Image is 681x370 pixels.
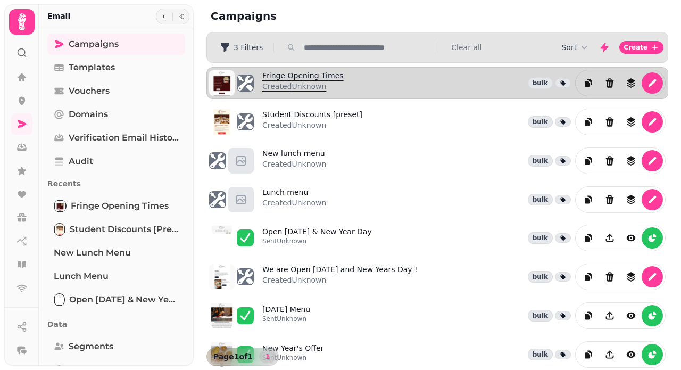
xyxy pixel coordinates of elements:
button: Share campaign preview [599,227,620,249]
img: Open Christmas Day & New Year Day [55,294,64,305]
span: Verification email history [69,131,179,144]
a: Verification email history [47,127,185,149]
p: Recents [47,174,185,193]
a: Student Discounts [preset]Student Discounts [preset] [47,219,185,240]
a: Lunch menuCreatedUnknown [262,187,326,212]
span: Domains [69,108,108,121]
p: Sent Unknown [262,353,323,362]
button: revisions [620,72,642,94]
p: Created Unknown [262,159,326,169]
p: Created Unknown [262,81,344,92]
button: Delete [599,266,620,287]
button: edit [642,72,663,94]
img: aHR0cHM6Ly9zdGFtcGVkZS1zZXJ2aWNlLXByb2QtdGVtcGxhdGUtcHJldmlld3MuczMuZXUtd2VzdC0xLmFtYXpvbmF3cy5jb... [209,342,235,367]
span: New lunch menu [54,246,131,259]
span: 3 Filters [234,44,263,51]
a: Open [DATE] & New Year DaySentUnknown [262,226,372,250]
span: Templates [69,61,115,74]
button: edit [642,189,663,210]
div: bulk [528,271,553,283]
span: Lunch menu [54,270,109,283]
a: [DATE] MenuSentUnknown [262,304,310,327]
span: 1 [263,353,272,360]
span: Create [624,44,647,51]
img: aHR0cHM6Ly9zdGFtcGVkZS1zZXJ2aWNlLXByb2QtdGVtcGxhdGUtcHJldmlld3MuczMuZXUtd2VzdC0xLmFtYXpvbmF3cy5jb... [209,70,235,96]
button: Create [619,41,663,54]
span: Campaigns [69,38,119,51]
a: Campaigns [47,34,185,55]
div: bulk [528,77,553,89]
button: reports [642,305,663,326]
p: Created Unknown [262,198,326,208]
div: bulk [528,155,553,167]
div: bulk [528,349,553,360]
button: edit [642,266,663,287]
button: revisions [620,111,642,133]
div: bulk [528,232,553,244]
p: Created Unknown [262,120,362,130]
img: aHR0cHM6Ly9zdGFtcGVkZS1zZXJ2aWNlLXByb2QtdGVtcGxhdGUtcHJldmlld3MuczMuZXUtd2VzdC0xLmFtYXpvbmF3cy5jb... [209,264,235,290]
button: Delete [599,150,620,171]
span: Audit [69,155,93,168]
span: Open [DATE] & New Year Day [69,293,179,306]
button: duplicate [578,150,599,171]
button: duplicate [578,72,599,94]
a: Vouchers [47,80,185,102]
button: duplicate [578,189,599,210]
img: Student Discounts [preset] [55,224,64,235]
button: duplicate [578,227,599,249]
a: Student Discounts [preset]CreatedUnknown [262,109,362,135]
a: Audit [47,151,185,172]
a: Fringe Opening TimesFringe Opening Times [47,195,185,217]
div: bulk [528,116,553,128]
a: Templates [47,57,185,78]
p: Sent Unknown [262,315,310,323]
button: duplicate [578,305,599,326]
button: view [620,305,642,326]
button: revisions [620,189,642,210]
h2: Campaigns [211,9,415,23]
button: reports [642,227,663,249]
button: Clear all [451,42,481,53]
a: New Year's OfferSentUnknown [262,343,323,366]
button: 1 [259,350,276,363]
button: Delete [599,189,620,210]
p: Created Unknown [262,275,418,285]
a: Segments [47,336,185,357]
button: edit [642,150,663,171]
span: Fringe Opening Times [71,200,169,212]
p: Data [47,315,185,334]
button: view [620,344,642,365]
div: bulk [528,194,553,205]
a: We are Open [DATE] and New Years Day !CreatedUnknown [262,264,418,290]
div: bulk [528,310,553,322]
a: Domains [47,104,185,125]
button: duplicate [578,344,599,365]
button: view [620,227,642,249]
img: aHR0cHM6Ly9zdGFtcGVkZS1zZXJ2aWNlLXByb2QtdGVtcGxhdGUtcHJldmlld3MuczMuZXUtd2VzdC0xLmFtYXpvbmF3cy5jb... [209,109,235,135]
img: Fringe Opening Times [55,201,65,211]
button: 3 Filters [211,39,271,56]
button: Delete [599,111,620,133]
p: Sent Unknown [262,237,372,245]
button: edit [642,111,663,133]
button: reports [642,344,663,365]
p: Page 1 of 1 [209,351,257,362]
h2: Email [47,11,70,21]
button: Share campaign preview [599,344,620,365]
span: Student Discounts [preset] [70,223,179,236]
button: revisions [620,266,642,287]
a: Lunch menu [47,266,185,287]
button: duplicate [578,111,599,133]
nav: Pagination [259,350,276,363]
button: revisions [620,150,642,171]
button: duplicate [578,266,599,287]
a: New lunch menu [47,242,185,264]
button: Sort [561,42,589,53]
span: Vouchers [69,85,110,97]
img: aHR0cHM6Ly9zdGFtcGVkZS1zZXJ2aWNlLXByb2QtdGVtcGxhdGUtcHJldmlld3MuczMuZXUtd2VzdC0xLmFtYXpvbmF3cy5jb... [209,303,235,328]
span: Segments [69,340,113,353]
img: aHR0cHM6Ly9zdGFtcGVkZS1zZXJ2aWNlLXByb2QtdGVtcGxhdGUtcHJldmlld3MuczMuZXUtd2VzdC0xLmFtYXpvbmF3cy5jb... [209,225,235,251]
button: Delete [599,72,620,94]
a: New lunch menuCreatedUnknown [262,148,326,174]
